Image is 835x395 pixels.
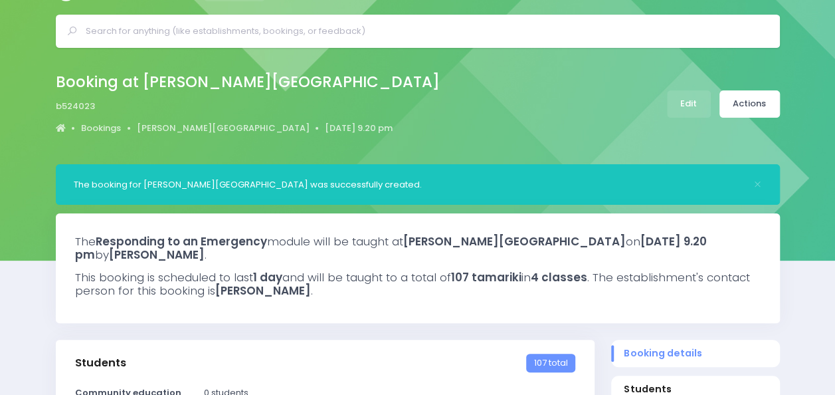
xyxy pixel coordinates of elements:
strong: [DATE] 9.20 pm [75,233,707,263]
strong: 1 day [253,269,282,285]
strong: [PERSON_NAME][GEOGRAPHIC_DATA] [403,233,626,249]
a: [DATE] 9.20 pm [325,122,393,135]
strong: [PERSON_NAME] [109,247,205,263]
a: [PERSON_NAME][GEOGRAPHIC_DATA] [137,122,310,135]
button: Close [753,180,762,189]
span: Booking details [624,346,767,360]
strong: [PERSON_NAME] [215,283,311,299]
a: Booking details [611,340,780,367]
a: Actions [719,90,780,118]
h3: This booking is scheduled to last and will be taught to a total of in . The establishment's conta... [75,271,761,298]
a: Bookings [81,122,121,135]
span: b524023 [56,100,95,113]
a: Edit [667,90,711,118]
div: The booking for [PERSON_NAME][GEOGRAPHIC_DATA] was successfully created. [74,178,745,192]
input: Search for anything (like establishments, bookings, or feedback) [86,21,761,41]
span: 107 total [526,354,575,372]
strong: 4 classes [531,269,587,285]
h3: The module will be taught at on by . [75,235,761,262]
h3: Students [75,356,126,370]
strong: 107 tamariki [451,269,521,285]
strong: Responding to an Emergency [96,233,267,249]
h2: Booking at [PERSON_NAME][GEOGRAPHIC_DATA] [56,73,440,91]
